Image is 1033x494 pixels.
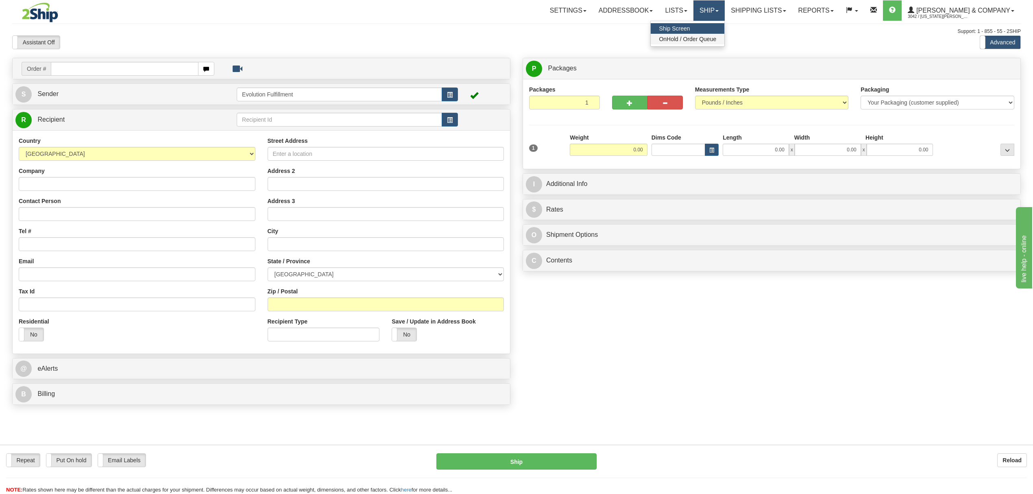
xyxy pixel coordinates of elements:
a: CContents [526,252,1018,269]
a: B Billing [15,386,507,402]
label: Put On hold [46,454,92,467]
span: I [526,176,542,192]
label: No [19,328,44,341]
span: Ship Screen [659,25,690,32]
div: ... [1000,144,1014,156]
a: Ship Screen [651,23,724,34]
span: O [526,227,542,243]
span: S [15,86,32,103]
span: P [526,61,542,77]
label: State / Province [268,257,310,265]
span: 1 [529,144,538,152]
span: Packages [548,65,576,72]
label: Contact Person [19,197,61,205]
a: Ship [693,0,725,21]
span: B [15,386,32,402]
span: R [15,112,32,128]
label: Length [723,133,742,142]
b: Reload [1002,457,1022,463]
input: Enter a location [268,147,504,161]
label: Dims Code [652,133,681,142]
span: x [861,144,867,156]
span: eAlerts [37,365,58,372]
label: Tel # [19,227,31,235]
label: Width [794,133,810,142]
a: Addressbook [593,0,659,21]
label: Email Labels [98,454,146,467]
label: Residential [19,317,49,326]
a: Reports [792,0,840,21]
label: Measurements Type [695,85,750,94]
label: Email [19,257,34,265]
label: Country [19,137,41,145]
a: Lists [659,0,693,21]
label: Address 3 [268,197,295,205]
a: S Sender [15,86,237,103]
span: Recipient [37,116,65,123]
span: @ [15,361,32,377]
a: here [401,487,412,493]
label: Packaging [861,85,889,94]
a: P Packages [526,60,1018,77]
label: No [392,328,416,341]
label: Zip / Postal [268,287,298,295]
label: Address 2 [268,167,295,175]
span: Billing [37,390,55,397]
input: Recipient Id [237,113,442,127]
a: $Rates [526,201,1018,218]
span: C [526,253,542,269]
a: OnHold / Order Queue [651,34,724,44]
a: [PERSON_NAME] & Company 3042 / [US_STATE][PERSON_NAME] [902,0,1020,21]
span: Sender [37,90,59,97]
a: R Recipient [15,111,212,128]
label: Advanced [980,36,1020,49]
label: Packages [529,85,556,94]
button: Reload [997,453,1027,467]
label: Height [865,133,883,142]
span: NOTE: [6,487,22,493]
span: Order # [22,62,51,76]
a: Shipping lists [725,0,792,21]
span: x [789,144,795,156]
button: Ship [436,453,596,470]
span: 3042 / [US_STATE][PERSON_NAME] [908,13,969,21]
label: City [268,227,278,235]
img: logo3042.jpg [12,2,68,23]
label: Repeat [7,454,40,467]
a: OShipment Options [526,227,1018,243]
a: Settings [544,0,593,21]
span: [PERSON_NAME] & Company [914,7,1010,14]
a: IAdditional Info [526,176,1018,192]
iframe: chat widget [1014,205,1032,289]
label: Street Address [268,137,308,145]
label: Recipient Type [268,317,308,326]
div: live help - online [6,5,75,15]
input: Sender Id [237,87,442,101]
label: Assistant Off [13,36,60,49]
label: Weight [570,133,588,142]
label: Tax Id [19,287,35,295]
label: Company [19,167,45,175]
label: Save / Update in Address Book [392,317,475,326]
a: @ eAlerts [15,361,507,377]
div: Support: 1 - 855 - 55 - 2SHIP [12,28,1021,35]
span: OnHold / Order Queue [659,36,716,42]
span: $ [526,201,542,218]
